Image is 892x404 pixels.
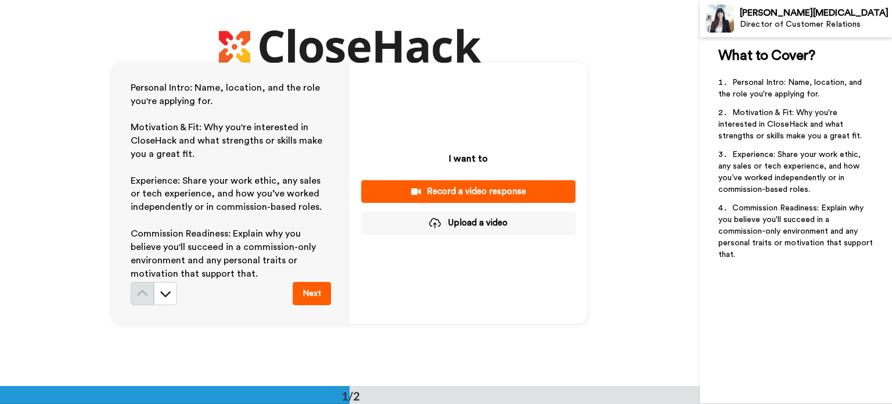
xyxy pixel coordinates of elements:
div: 1/2 [323,388,379,404]
div: [PERSON_NAME][MEDICAL_DATA] [740,8,891,19]
button: Upload a video [361,212,576,234]
span: Experience: Share your work ethic, any sales or tech experience, and how you’ve worked independen... [718,151,863,194]
img: Profile Image [706,5,734,33]
span: Personal Intro: Name, location, and the role you're applying for. [131,83,322,106]
div: Record a video response [371,185,566,198]
span: Commission Readiness: Explain why you believe you'll succeed in a commission-only environment and... [718,204,875,259]
span: Experience: Share your work ethic, any sales or tech experience, and how you’ve worked independen... [131,176,323,212]
span: What to Cover? [718,49,815,63]
div: Director of Customer Relations [740,20,891,30]
button: Next [293,282,331,305]
span: Personal Intro: Name, location, and the role you're applying for. [718,78,864,98]
button: Record a video response [361,180,576,203]
span: Commission Readiness: Explain why you believe you'll succeed in a commission-only environment and... [131,229,318,278]
p: I want to [449,152,488,166]
span: Motivation & Fit: Why you're interested in CloseHack and what strengths or skills make you a grea... [718,109,862,140]
span: Motivation & Fit: Why you're interested in CloseHack and what strengths or skills make you a grea... [131,123,325,159]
